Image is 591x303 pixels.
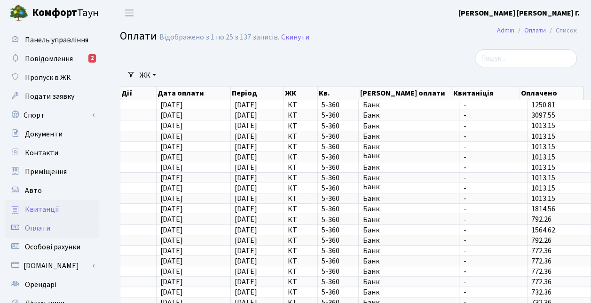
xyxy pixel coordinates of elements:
[235,235,257,246] span: [DATE]
[362,143,455,151] span: Банк
[531,287,552,297] span: 732.36
[288,278,314,286] span: КТ
[25,223,50,233] span: Оплати
[322,174,355,182] span: 5-360
[322,112,355,119] span: 5-360
[531,121,555,131] span: 1013.15
[5,144,99,162] a: Контакти
[9,4,28,23] img: logo.png
[160,131,183,142] span: [DATE]
[362,257,455,265] span: Банк
[288,257,314,265] span: КТ
[524,25,546,35] a: Оплати
[235,204,257,214] span: [DATE]
[32,5,99,21] span: Таун
[463,278,523,286] span: -
[531,183,555,193] span: 1013.15
[463,257,523,265] span: -
[160,100,183,110] span: [DATE]
[322,237,355,244] span: 5-360
[463,174,523,182] span: -
[362,133,455,140] span: Банк
[288,174,314,182] span: КТ
[160,277,183,287] span: [DATE]
[160,225,183,235] span: [DATE]
[362,268,455,275] span: Банк
[531,266,552,277] span: 772.36
[288,164,314,171] span: КТ
[5,125,99,144] a: Документи
[231,87,284,100] th: Період
[318,87,359,100] th: Кв.
[235,193,257,204] span: [DATE]
[458,8,580,19] a: [PERSON_NAME] [PERSON_NAME] Г.
[483,21,591,40] nav: breadcrumb
[25,167,67,177] span: Приміщення
[288,133,314,140] span: КТ
[235,162,257,173] span: [DATE]
[235,121,257,131] span: [DATE]
[235,266,257,277] span: [DATE]
[452,87,520,100] th: Квитаніція
[288,184,314,192] span: КТ
[120,87,157,100] th: Дії
[463,247,523,255] span: -
[160,266,183,277] span: [DATE]
[235,287,257,297] span: [DATE]
[531,110,555,120] span: 3097.55
[5,87,99,106] a: Подати заявку
[531,256,552,266] span: 772.36
[531,204,555,214] span: 1814.56
[531,142,555,152] span: 1013.15
[322,268,355,275] span: 5-360
[235,246,257,256] span: [DATE]
[281,33,309,42] a: Скинути
[463,133,523,140] span: -
[235,173,257,183] span: [DATE]
[531,215,552,225] span: 792.26
[362,278,455,286] span: Банк
[5,238,99,256] a: Особові рахунки
[322,184,355,192] span: 5-360
[463,153,523,161] span: -
[136,67,160,83] a: ЖК
[5,106,99,125] a: Спорт
[160,162,183,173] span: [DATE]
[362,237,455,244] span: Банк
[235,277,257,287] span: [DATE]
[322,164,355,171] span: 5-360
[25,185,42,196] span: Авто
[25,129,63,139] span: Документи
[25,72,71,83] span: Пропуск в ЖК
[235,110,257,120] span: [DATE]
[235,225,257,235] span: [DATE]
[160,287,183,297] span: [DATE]
[25,54,73,64] span: Повідомлення
[458,8,580,18] b: [PERSON_NAME] [PERSON_NAME] Г.
[120,28,157,44] span: Оплати
[25,242,80,252] span: Особові рахунки
[284,87,318,100] th: ЖК
[463,226,523,234] span: -
[288,226,314,234] span: КТ
[160,215,183,225] span: [DATE]
[160,121,183,131] span: [DATE]
[5,181,99,200] a: Авто
[160,173,183,183] span: [DATE]
[322,143,355,151] span: 5-360
[322,247,355,255] span: 5-360
[531,162,555,173] span: 1013.15
[497,25,514,35] a: Admin
[531,173,555,183] span: 1013.15
[322,226,355,234] span: 5-360
[288,195,314,202] span: КТ
[463,164,523,171] span: -
[362,174,455,182] span: Банк
[288,205,314,213] span: КТ
[159,33,279,42] div: Відображено з 1 по 25 з 137 записів.
[235,183,257,193] span: [DATE]
[362,216,455,223] span: Банк
[160,193,183,204] span: [DATE]
[362,288,455,296] span: Банк
[5,68,99,87] a: Пропуск в ЖК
